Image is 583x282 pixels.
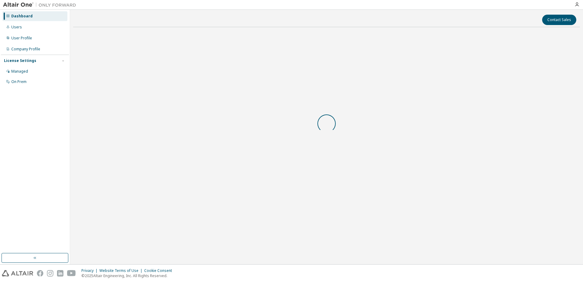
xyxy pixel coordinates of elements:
[542,15,576,25] button: Contact Sales
[11,25,22,30] div: Users
[81,268,99,273] div: Privacy
[99,268,144,273] div: Website Terms of Use
[57,270,63,277] img: linkedin.svg
[81,273,176,278] p: © 2025 Altair Engineering, Inc. All Rights Reserved.
[3,2,79,8] img: Altair One
[67,270,76,277] img: youtube.svg
[11,36,32,41] div: User Profile
[11,14,33,19] div: Dashboard
[144,268,176,273] div: Cookie Consent
[4,58,36,63] div: License Settings
[37,270,43,277] img: facebook.svg
[11,47,40,52] div: Company Profile
[11,79,27,84] div: On Prem
[47,270,53,277] img: instagram.svg
[11,69,28,74] div: Managed
[2,270,33,277] img: altair_logo.svg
